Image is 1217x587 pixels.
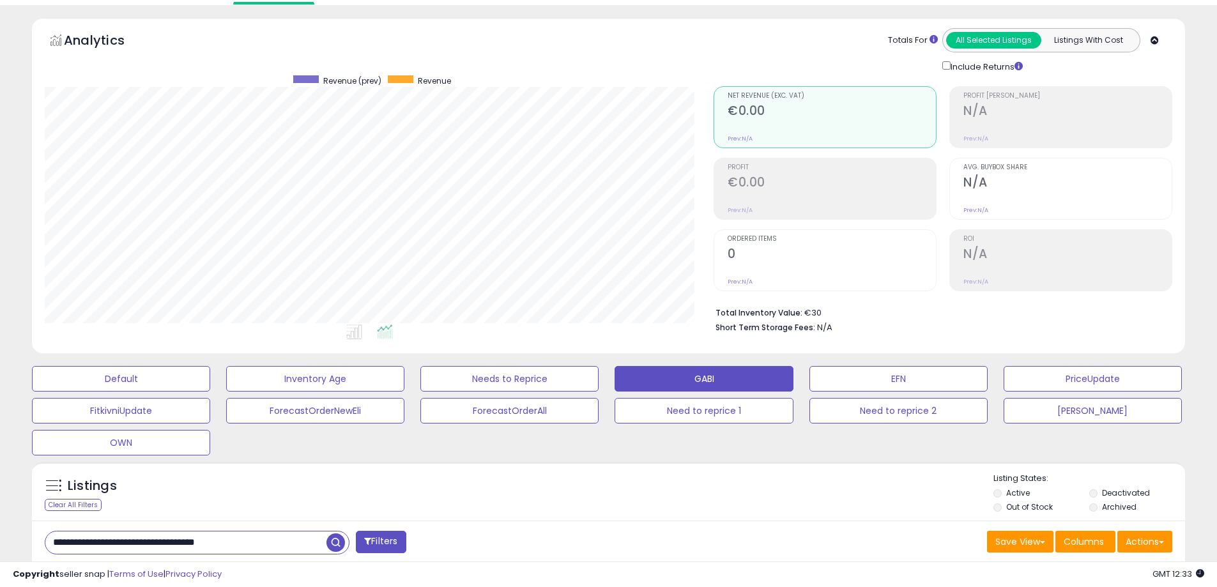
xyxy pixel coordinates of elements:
strong: Copyright [13,568,59,580]
span: ROI [963,236,1172,243]
h2: 0 [728,247,936,264]
span: Revenue [418,75,451,86]
a: Terms of Use [109,568,164,580]
small: Prev: N/A [963,135,988,142]
li: €30 [716,304,1163,319]
label: Active [1006,487,1030,498]
button: Filters [356,531,406,553]
h2: €0.00 [728,175,936,192]
span: Profit [728,164,936,171]
h2: €0.00 [728,103,936,121]
button: ForecastOrderAll [420,398,599,423]
button: Default [32,366,210,392]
button: ForecastOrderNewEli [226,398,404,423]
label: Archived [1102,501,1137,512]
h2: N/A [963,175,1172,192]
button: Need to reprice 1 [615,398,793,423]
span: Net Revenue (Exc. VAT) [728,93,936,100]
b: Total Inventory Value: [716,307,802,318]
div: Clear All Filters [45,499,102,511]
label: Deactivated [1102,487,1150,498]
a: Privacy Policy [165,568,222,580]
h2: N/A [963,247,1172,264]
span: 2025-09-9 12:33 GMT [1152,568,1204,580]
button: Need to reprice 2 [809,398,988,423]
small: Prev: N/A [728,135,753,142]
button: Listings With Cost [1041,32,1136,49]
button: GABI [615,366,793,392]
small: Prev: N/A [963,278,988,286]
div: Include Returns [933,59,1038,73]
button: Actions [1117,531,1172,553]
small: Prev: N/A [728,278,753,286]
button: Columns [1055,531,1115,553]
button: Needs to Reprice [420,366,599,392]
span: Revenue (prev) [323,75,381,86]
button: FitkivniUpdate [32,398,210,423]
button: OWN [32,430,210,455]
p: Listing States: [993,473,1185,485]
h5: Analytics [64,31,149,52]
small: Prev: N/A [728,206,753,214]
span: Columns [1064,535,1104,548]
span: Profit [PERSON_NAME] [963,93,1172,100]
button: PriceUpdate [1004,366,1182,392]
h2: N/A [963,103,1172,121]
label: Out of Stock [1006,501,1053,512]
span: Ordered Items [728,236,936,243]
button: Inventory Age [226,366,404,392]
b: Short Term Storage Fees: [716,322,815,333]
h5: Listings [68,477,117,495]
div: Totals For [888,34,938,47]
div: seller snap | | [13,568,222,581]
span: N/A [817,321,832,333]
button: [PERSON_NAME] [1004,398,1182,423]
button: Save View [987,531,1053,553]
button: All Selected Listings [946,32,1041,49]
span: Avg. Buybox Share [963,164,1172,171]
button: EFN [809,366,988,392]
small: Prev: N/A [963,206,988,214]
